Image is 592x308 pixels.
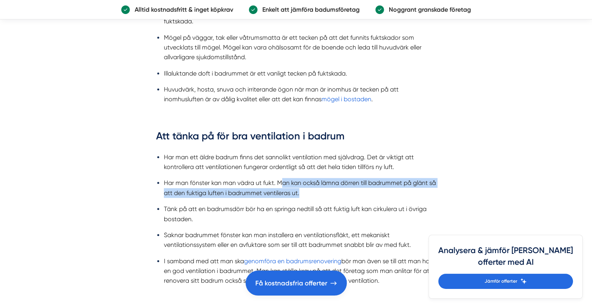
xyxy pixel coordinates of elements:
li: Har man ett äldre badrum finns det sannolikt ventilation med självdrag. Det är viktigt att kontro... [164,152,436,172]
h3: Att tänka på för bra ventilation i badrum [156,129,436,147]
li: Tänk på att en badrumsdörr bör ha en springa nedtill så att fuktig luft kan cirkulera ut i övriga... [164,204,436,224]
p: Enkelt att jämföra badumsföretag [258,5,360,14]
span: Jämför offerter [485,278,517,285]
a: genomföra en badrumsrenovering [244,257,341,265]
a: Få kostnadsfria offerter [246,271,347,296]
li: Huvudvärk, hosta, snuva och irriterande ögon när man är inomhus är tecken på att inomhusluften är... [164,84,436,104]
li: Mögel på väggar, tak eller våtrumsmatta är ett tecken på att det funnits fuktskador som utvecklat... [164,33,436,62]
h4: Analysera & jämför [PERSON_NAME] offerter med AI [438,245,573,274]
a: Jämför offerter [438,274,573,289]
span: Få kostnadsfria offerter [255,278,327,289]
a: mögel i bostaden [321,95,371,103]
li: Saknar badrummet fönster kan man installera en ventilationsfläkt, ett mekaniskt ventilationssyste... [164,230,436,250]
p: Alltid kostnadsfritt & inget köpkrav [130,5,233,14]
p: Noggrant granskade företag [384,5,471,14]
li: I samband med att man ska bör man även se till att man har en god ventilation i badrummet. Man ka... [164,256,436,286]
li: Illaluktande doft i badrummet är ett vanligt tecken på fuktskada. [164,69,436,78]
li: Har man fönster kan man vädra ut fukt. Man kan också lämna dörren till badrummet på glänt så att ... [164,178,436,198]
